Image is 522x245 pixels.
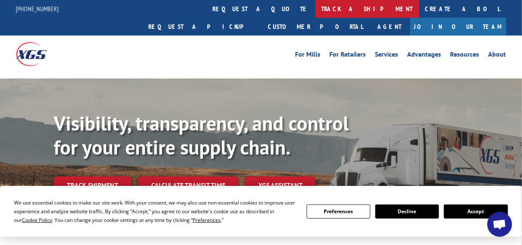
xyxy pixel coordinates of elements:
a: Track shipment [54,176,131,194]
b: Visibility, transparency, and control for your entire supply chain. [54,110,349,160]
a: Resources [450,51,479,60]
a: About [489,51,506,60]
a: Calculate transit time [138,176,238,194]
button: Preferences [307,205,370,219]
a: For Mills [296,51,321,60]
a: Services [375,51,398,60]
a: For Retailers [330,51,366,60]
a: Customer Portal [262,18,369,36]
a: [PHONE_NUMBER] [16,5,59,13]
button: Accept [444,205,508,219]
div: Open chat [487,212,512,237]
a: Request a pickup [143,18,262,36]
a: Advantages [408,51,441,60]
span: Cookie Policy [22,216,52,224]
a: XGS ASSISTANT [245,176,316,194]
div: We use essential cookies to make our site work. With your consent, we may also use non-essential ... [14,198,296,224]
a: Join Our Team [410,18,506,36]
span: Preferences [193,216,221,224]
a: Agent [369,18,410,36]
button: Decline [375,205,439,219]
